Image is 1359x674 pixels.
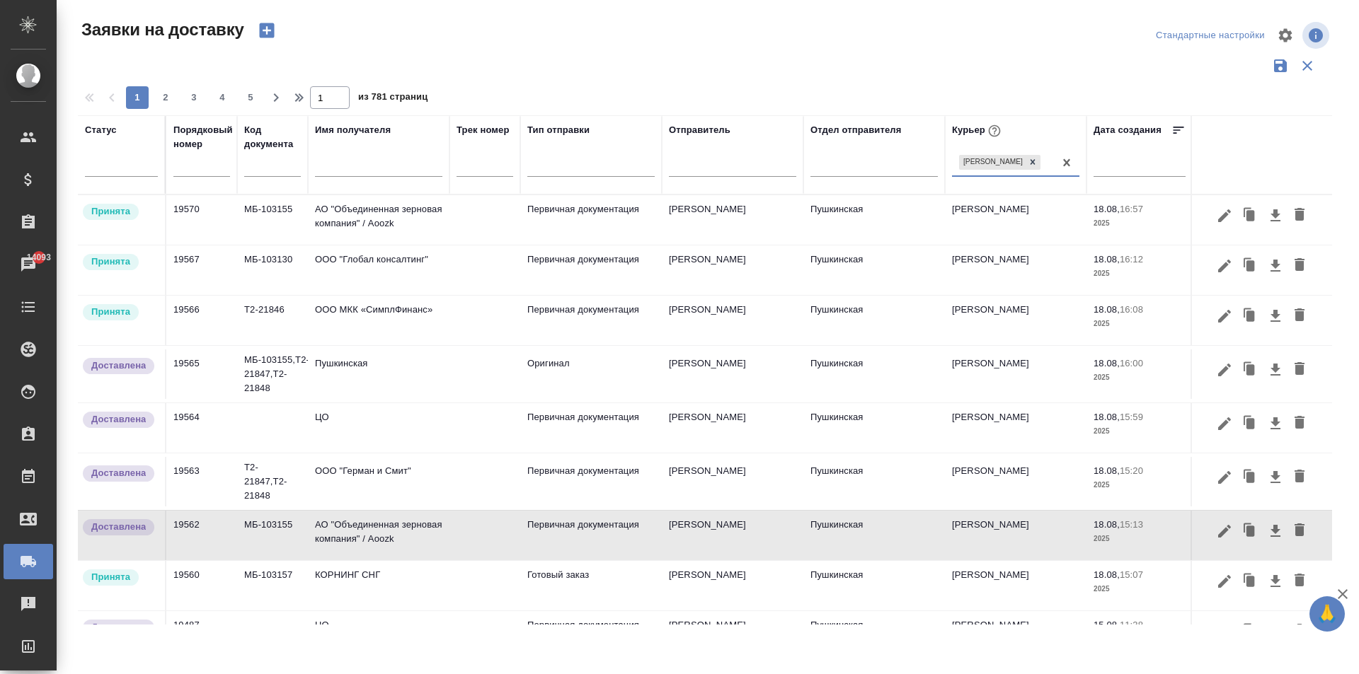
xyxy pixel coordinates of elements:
td: АО "Объединенная зерновая компания" / Aoozk [308,195,449,245]
div: Код документа [244,123,301,151]
p: 18.08, [1094,412,1120,422]
button: Удалить [1288,252,1312,279]
span: Посмотреть информацию [1302,22,1332,49]
button: Редактировать [1212,464,1237,491]
td: ЦО [308,403,449,453]
p: 16:00 [1120,358,1143,368]
td: АО "Объединенная зерновая компания" / Aoozk [308,511,449,560]
td: [PERSON_NAME] [945,561,1086,610]
td: [PERSON_NAME] [945,349,1086,399]
span: 4 [211,91,234,105]
span: из 781 страниц [358,88,428,109]
p: Доставлена [91,520,146,534]
button: Редактировать [1212,410,1237,437]
p: Доставлена [91,359,146,373]
span: Заявки на доставку [78,18,244,41]
p: 16:12 [1120,254,1143,265]
td: Готовый заказ [520,561,662,610]
td: [PERSON_NAME] [945,296,1086,345]
p: 2025 [1094,216,1186,231]
div: Дата создания [1094,123,1162,137]
td: Пушкинская [308,349,449,399]
p: Доставлена [91,620,146,634]
p: 18.08, [1094,569,1120,580]
td: Первичная документация [520,296,662,345]
p: 15:20 [1120,465,1143,476]
td: 19565 [166,349,237,399]
td: Пушкинская [803,195,945,245]
button: Удалить [1288,618,1312,645]
p: 2025 [1094,317,1186,331]
p: 2025 [1094,371,1186,385]
button: 2 [154,86,177,109]
button: Сбросить фильтры [1294,52,1321,79]
td: МБ-103155,Т2-21847,Т2-21848 [237,346,308,402]
p: Принята [91,570,130,584]
p: Доставлена [91,412,146,426]
td: 19487 [166,611,237,661]
span: 2 [154,91,177,105]
p: 16:08 [1120,304,1143,315]
p: 15:13 [1120,519,1143,530]
button: Клонировать [1237,410,1263,437]
td: Пушкинская [803,296,945,345]
button: Клонировать [1237,618,1263,645]
div: Курьер назначен [81,252,158,272]
div: Документы доставлены, фактическая дата доставки проставиться автоматически [81,518,158,537]
span: 14093 [18,250,59,265]
p: Принята [91,204,130,219]
div: Курьер назначен [81,202,158,221]
p: 18.08, [1094,358,1120,368]
td: ЦО [308,611,449,661]
td: Оригинал [520,349,662,399]
td: ООО МКК «СимплФинанс» [308,296,449,345]
td: [PERSON_NAME] [662,511,803,560]
button: Редактировать [1212,252,1237,279]
button: Удалить [1288,464,1312,491]
td: Первичная документация [520,611,662,661]
div: [PERSON_NAME] [959,155,1025,170]
button: Скачать [1263,618,1288,645]
button: Редактировать [1212,202,1237,229]
p: 18.08, [1094,304,1120,315]
div: Имя получателя [315,123,391,137]
div: Документы доставлены, фактическая дата доставки проставиться автоматически [81,356,158,376]
button: 4 [211,86,234,109]
td: [PERSON_NAME] [945,245,1086,295]
button: Клонировать [1237,252,1263,279]
td: Т2-21847,Т2-21848 [237,453,308,510]
td: Первичная документация [520,403,662,453]
p: 18.08, [1094,519,1120,530]
button: Скачать [1263,568,1288,595]
div: Курьер назначен [81,568,158,587]
button: Редактировать [1212,518,1237,545]
p: 2025 [1094,478,1186,492]
div: split button [1152,25,1268,47]
button: Удалить [1288,518,1312,545]
button: Удалить [1288,202,1312,229]
td: МБ-103155 [237,195,308,245]
span: 3 [183,91,205,105]
div: Курьер назначен [81,303,158,322]
button: Удалить [1288,303,1312,330]
td: Пушкинская [803,349,945,399]
td: Пушкинская [803,511,945,560]
p: 11:38 [1120,620,1143,630]
td: [PERSON_NAME] [662,403,803,453]
p: 18.08, [1094,254,1120,265]
div: Документы доставлены, фактическая дата доставки проставиться автоматически [81,618,158,637]
td: Пушкинская [803,245,945,295]
td: Пушкинская [803,611,945,661]
button: Клонировать [1237,464,1263,491]
button: 3 [183,86,205,109]
td: [PERSON_NAME] [945,403,1086,453]
button: 🙏 [1309,596,1345,632]
div: Статус [85,123,117,137]
td: [PERSON_NAME] [662,245,803,295]
td: МБ-103155 [237,511,308,560]
span: 5 [239,91,262,105]
p: 16:57 [1120,204,1143,214]
td: [PERSON_NAME] [945,611,1086,661]
p: Принята [91,305,130,319]
td: ООО "Глобал консалтинг" [308,245,449,295]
